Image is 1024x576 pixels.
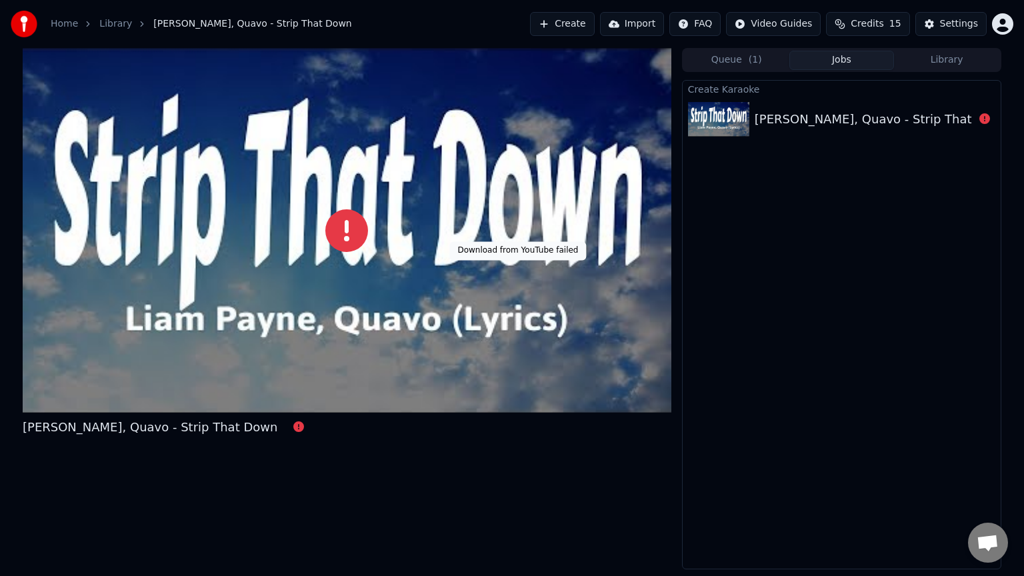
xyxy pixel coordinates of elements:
nav: breadcrumb [51,17,352,31]
div: [PERSON_NAME], Quavo - Strip That Down [755,110,1009,129]
button: Credits15 [826,12,909,36]
button: Library [894,51,999,70]
div: [PERSON_NAME], Quavo - Strip That Down [23,418,277,437]
span: Credits [851,17,883,31]
div: Create Karaoke [683,81,1001,97]
button: FAQ [669,12,721,36]
button: Video Guides [726,12,821,36]
button: Create [530,12,595,36]
a: Library [99,17,132,31]
a: Home [51,17,78,31]
span: [PERSON_NAME], Quavo - Strip That Down [153,17,351,31]
span: 15 [889,17,901,31]
a: Open chat [968,523,1008,563]
div: Settings [940,17,978,31]
button: Jobs [789,51,895,70]
button: Queue [684,51,789,70]
button: Settings [915,12,987,36]
div: Download from YouTube failed [449,241,586,260]
img: youka [11,11,37,37]
span: ( 1 ) [749,53,762,67]
button: Import [600,12,664,36]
